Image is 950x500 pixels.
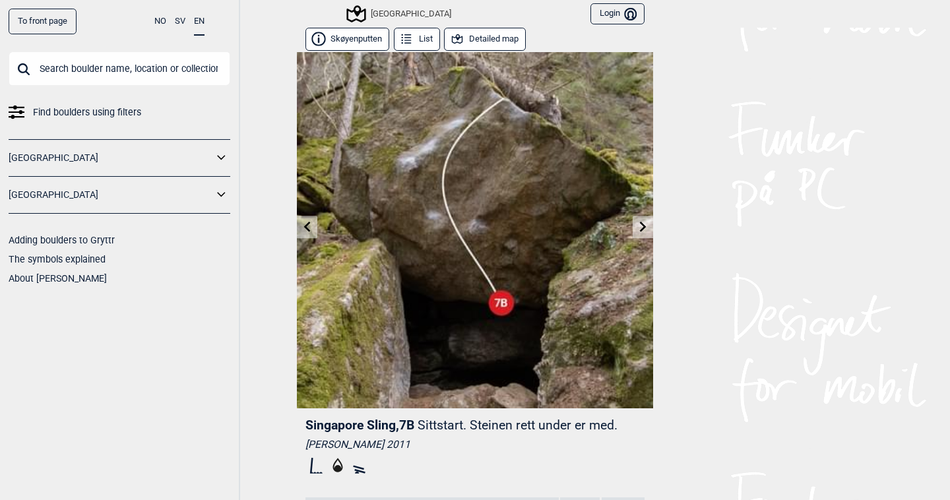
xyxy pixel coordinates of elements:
div: [GEOGRAPHIC_DATA] [348,6,451,22]
a: The symbols explained [9,254,106,265]
button: NO [154,9,166,34]
a: To front page [9,9,77,34]
button: SV [175,9,185,34]
a: [GEOGRAPHIC_DATA] [9,148,213,168]
button: List [394,28,440,51]
button: Detailed map [444,28,526,51]
button: EN [194,9,205,36]
span: Singapore Sling , 7B [305,418,414,433]
span: Find boulders using filters [33,103,141,122]
a: [GEOGRAPHIC_DATA] [9,185,213,204]
div: [PERSON_NAME] 2011 [305,438,645,451]
p: Sittstart. Steinen rett under er med. [418,418,617,433]
a: Find boulders using filters [9,103,230,122]
img: Singapore Sling 200422 [297,52,653,408]
a: Adding boulders to Gryttr [9,235,115,245]
input: Search boulder name, location or collection [9,51,230,86]
button: Login [590,3,645,25]
a: About [PERSON_NAME] [9,273,107,284]
button: Skøyenputten [305,28,389,51]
